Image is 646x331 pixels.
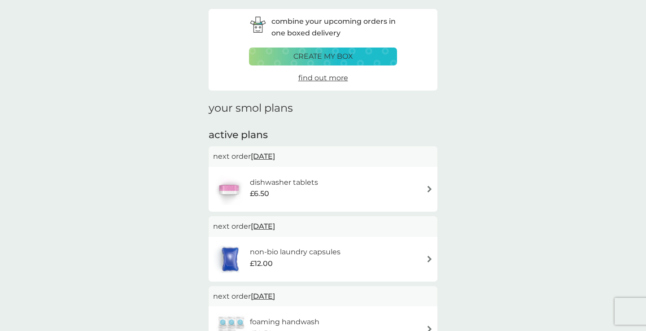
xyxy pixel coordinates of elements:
[251,287,275,305] span: [DATE]
[250,188,269,200] span: £6.50
[213,151,433,162] p: next order
[213,174,244,205] img: dishwasher tablets
[209,128,437,142] h2: active plans
[251,148,275,165] span: [DATE]
[249,48,397,65] button: create my box
[250,316,319,328] h6: foaming handwash
[250,177,318,188] h6: dishwasher tablets
[213,291,433,302] p: next order
[250,258,273,270] span: £12.00
[293,51,353,62] p: create my box
[426,256,433,262] img: arrow right
[250,246,340,258] h6: non-bio laundry capsules
[213,244,247,275] img: non-bio laundry capsules
[251,218,275,235] span: [DATE]
[426,186,433,192] img: arrow right
[271,16,397,39] p: combine your upcoming orders in one boxed delivery
[209,102,437,115] h1: your smol plans
[213,221,433,232] p: next order
[298,74,348,82] span: find out more
[298,72,348,84] a: find out more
